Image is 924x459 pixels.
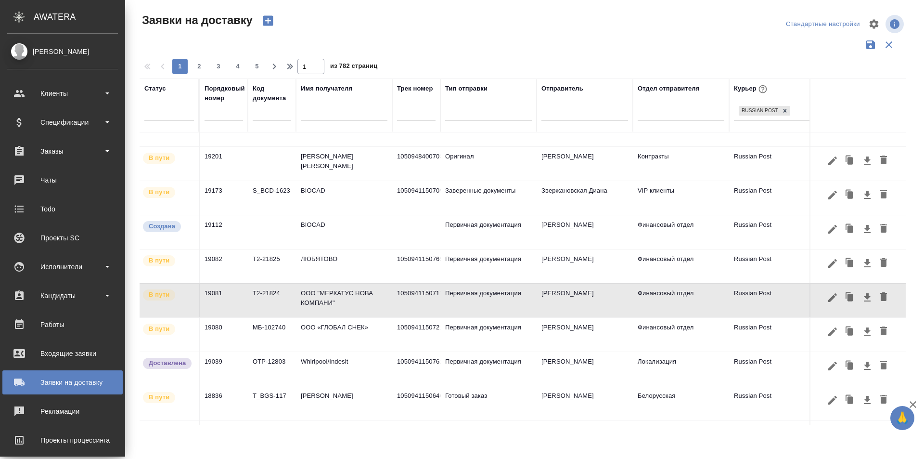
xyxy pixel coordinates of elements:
[296,249,392,283] td: ЛЮБЯТОВО
[880,36,898,54] button: Сбросить фильтры
[440,420,537,454] td: Первичная документация
[296,284,392,317] td: ООО "МЕРКАТУС НОВА КОМПАНИ"
[192,62,207,71] span: 2
[200,249,248,283] td: 19082
[824,323,841,341] button: Редактировать
[205,84,245,103] div: Порядковый номер
[862,13,885,36] span: Настроить таблицу
[440,215,537,249] td: Первичная документация
[392,386,440,420] td: 10509411506462
[859,152,875,170] button: Скачать
[7,173,118,187] div: Чаты
[537,249,633,283] td: [PERSON_NAME]
[537,284,633,317] td: [PERSON_NAME]
[392,249,440,283] td: 10509411507650
[729,318,825,352] td: Russian Post
[248,420,296,454] td: МБ-102064
[824,152,841,170] button: Редактировать
[248,352,296,386] td: OTP-12803
[824,220,841,238] button: Редактировать
[296,147,392,181] td: [PERSON_NAME] [PERSON_NAME]
[841,254,859,273] button: Клонировать
[541,84,583,93] div: Отправитель
[739,106,780,116] div: Russian Post
[841,425,859,444] button: Клонировать
[257,13,280,29] button: Создать
[2,226,123,250] a: Проекты SC
[2,341,123,366] a: Входящие заявки
[633,420,729,454] td: Технический
[894,408,911,428] span: 🙏
[248,386,296,420] td: T_BGS-117
[200,181,248,215] td: 19173
[397,84,433,93] div: Трек номер
[296,386,392,420] td: [PERSON_NAME]
[875,323,892,341] button: Удалить
[783,17,862,32] div: split button
[734,83,769,95] div: Курьер
[2,399,123,423] a: Рекламации
[633,318,729,352] td: Финансовый отдел
[875,289,892,307] button: Удалить
[142,152,194,165] div: Заявка принята в работу
[7,115,118,130] div: Спецификации
[824,425,841,444] button: Редактировать
[729,284,825,317] td: Russian Post
[633,181,729,215] td: VIP клиенты
[248,249,296,283] td: Т2-21825
[729,181,825,215] td: Russian Post
[861,36,880,54] button: Сохранить фильтры
[537,318,633,352] td: [PERSON_NAME]
[885,15,906,33] span: Посмотреть информацию
[440,386,537,420] td: Готовый заказ
[200,386,248,420] td: 18836
[7,86,118,101] div: Клиенты
[537,386,633,420] td: [PERSON_NAME]
[142,391,194,404] div: Заявка принята в работу
[392,147,440,181] td: 10509484007033
[200,318,248,352] td: 19080
[2,370,123,394] a: Заявки на доставку
[633,147,729,181] td: Контракты
[859,254,875,273] button: Скачать
[142,220,194,233] div: Новая заявка, еще не передана в работу
[729,352,825,386] td: Russian Post
[2,313,123,337] a: Работы
[392,284,440,317] td: 10509411507179
[149,222,175,231] p: Создана
[2,168,123,192] a: Чаты
[537,181,633,215] td: Звержановская Диана
[34,7,125,26] div: AWATERA
[859,289,875,307] button: Скачать
[633,386,729,420] td: Белорусская
[875,391,892,409] button: Удалить
[249,59,265,74] button: 5
[729,215,825,249] td: Russian Post
[633,249,729,283] td: Финансовый отдел
[200,284,248,317] td: 19081
[440,318,537,352] td: Первичная документация
[149,393,169,402] p: В пути
[200,352,248,386] td: 19039
[7,46,118,57] div: [PERSON_NAME]
[859,186,875,204] button: Скачать
[537,147,633,181] td: [PERSON_NAME]
[7,317,118,332] div: Работы
[7,375,118,390] div: Заявки на доставку
[824,186,841,204] button: Редактировать
[890,406,914,430] button: 🙏
[440,284,537,317] td: Первичная документация
[638,84,699,93] div: Отдел отправителя
[7,289,118,303] div: Кандидаты
[633,215,729,249] td: Финансовый отдел
[875,152,892,170] button: Удалить
[392,318,440,352] td: 10509411507216
[296,181,392,215] td: BIOCAD
[859,391,875,409] button: Скачать
[875,254,892,273] button: Удалить
[301,84,352,93] div: Имя получателя
[440,249,537,283] td: Первичная документация
[392,181,440,215] td: 10509411507094
[149,358,186,368] p: Доставлена
[859,357,875,375] button: Скачать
